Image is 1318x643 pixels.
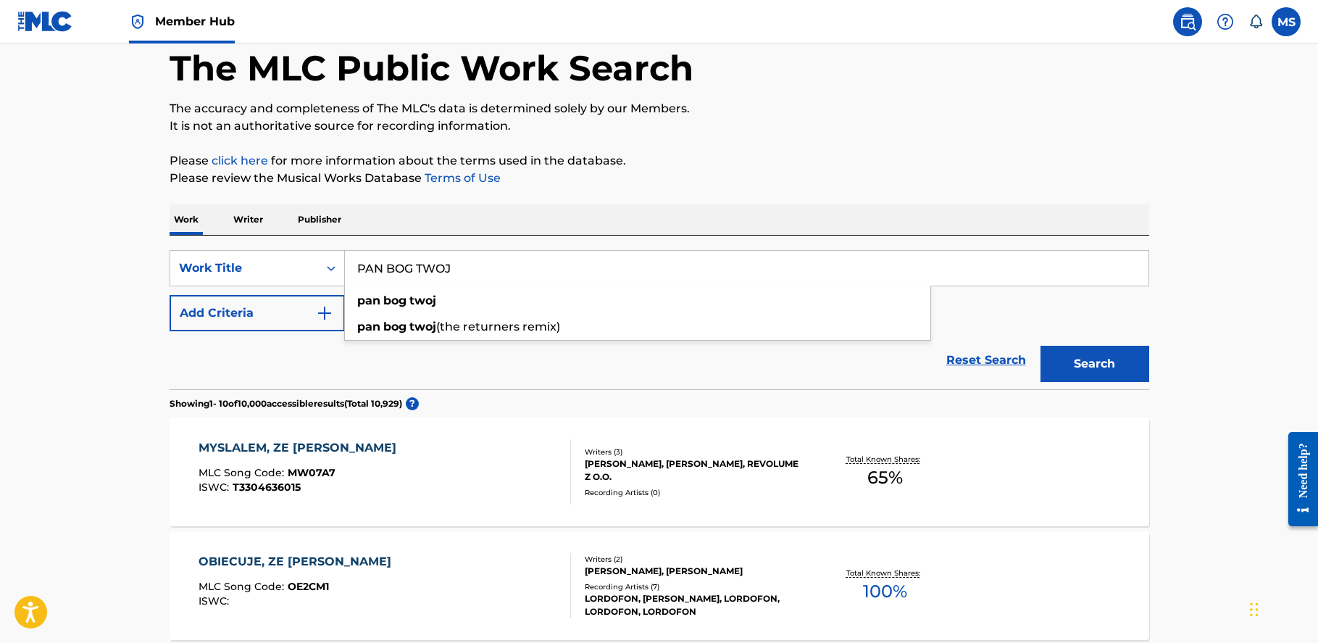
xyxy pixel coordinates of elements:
div: Writers ( 3 ) [585,447,804,457]
p: Showing 1 - 10 of 10,000 accessible results (Total 10,929 ) [170,397,402,410]
span: 100 % [863,578,907,605]
div: MYSLALEM, ZE [PERSON_NAME] [199,439,404,457]
span: MLC Song Code : [199,580,288,593]
span: Member Hub [155,13,235,30]
iframe: Chat Widget [1246,573,1318,643]
p: Writer [229,204,267,235]
p: Publisher [293,204,346,235]
img: search [1179,13,1196,30]
p: Please review the Musical Works Database [170,170,1149,187]
span: MW07A7 [288,466,335,479]
span: 65 % [867,465,903,491]
button: Search [1040,346,1149,382]
img: help [1217,13,1234,30]
div: Recording Artists ( 7 ) [585,581,804,592]
span: ISWC : [199,594,233,607]
span: ? [406,397,419,410]
p: Total Known Shares: [846,568,924,578]
div: Help [1211,7,1240,36]
button: Add Criteria [170,295,345,331]
div: Drag [1250,588,1259,631]
span: OE2CM1 [288,580,329,593]
span: MLC Song Code : [199,466,288,479]
a: MYSLALEM, ZE [PERSON_NAME]MLC Song Code:MW07A7ISWC:T3304636015Writers (3)[PERSON_NAME], [PERSON_N... [170,418,1149,526]
a: Terms of Use [422,171,501,185]
div: Work Title [179,260,309,277]
span: (the returners remix) [436,320,560,333]
img: 9d2ae6d4665cec9f34b9.svg [316,304,333,322]
h1: The MLC Public Work Search [170,46,693,90]
a: click here [212,154,268,167]
span: T3304636015 [233,481,301,494]
strong: pan [357,294,380,307]
p: Work [170,204,203,235]
p: Total Known Shares: [846,454,924,465]
a: OBIECUJE, ZE [PERSON_NAME]MLC Song Code:OE2CM1ISWC:Writers (2)[PERSON_NAME], [PERSON_NAME]Recordi... [170,531,1149,640]
strong: twoj [409,320,436,333]
strong: bog [383,320,406,333]
p: Please for more information about the terms used in the database. [170,152,1149,170]
img: MLC Logo [17,11,73,32]
a: Reset Search [939,344,1033,376]
div: Writers ( 2 ) [585,554,804,565]
strong: twoj [409,294,436,307]
span: ISWC : [199,481,233,494]
strong: pan [357,320,380,333]
form: Search Form [170,250,1149,389]
a: Public Search [1173,7,1202,36]
div: Notifications [1248,14,1263,29]
p: The accuracy and completeness of The MLC's data is determined solely by our Members. [170,100,1149,117]
div: [PERSON_NAME], [PERSON_NAME], REVOLUME Z O.O. [585,457,804,484]
iframe: Resource Center [1277,420,1318,537]
div: Recording Artists ( 0 ) [585,487,804,498]
img: Top Rightsholder [129,13,146,30]
div: OBIECUJE, ZE [PERSON_NAME] [199,553,399,571]
div: LORDOFON, [PERSON_NAME], LORDOFON, LORDOFON, LORDOFON [585,592,804,618]
strong: bog [383,294,406,307]
div: [PERSON_NAME], [PERSON_NAME] [585,565,804,578]
p: It is not an authoritative source for recording information. [170,117,1149,135]
div: User Menu [1272,7,1301,36]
